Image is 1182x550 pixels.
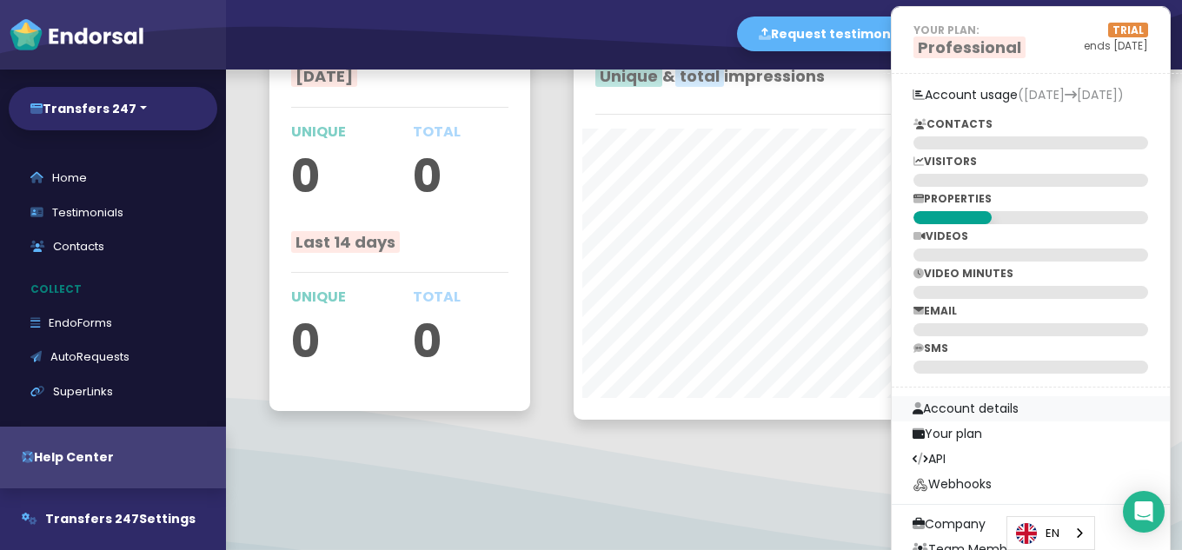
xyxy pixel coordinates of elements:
[892,396,1170,421] a: Account details
[1018,86,1124,103] span: ([DATE] [DATE])
[291,65,357,87] span: [DATE]
[892,83,1170,108] a: Account usage
[892,512,1170,537] a: Company
[9,340,217,374] a: AutoRequests
[913,191,1148,207] p: PROPERTIES
[9,273,226,306] p: Collect
[413,287,508,308] p: TOTAL
[913,266,1148,282] p: VIDEO MINUTES
[595,67,843,86] h4: & impressions
[1108,23,1148,37] span: TRIAL
[913,36,1026,58] span: Professional
[291,231,400,253] span: Last 14 days
[892,472,1170,497] a: Webhooks
[9,17,144,52] img: endorsal-logo-white@2x.png
[913,229,1148,244] p: VIDEOS
[413,122,508,142] p: TOTAL
[291,308,387,375] p: 0
[892,447,1170,472] a: API
[9,161,217,195] a: Home
[595,65,662,87] span: Unique
[413,142,508,210] p: 0
[892,421,1170,447] a: Your plan
[913,341,1148,356] p: SMS
[1006,516,1095,550] div: Language
[913,303,1148,319] p: EMAIL
[291,287,387,308] p: UNIQUE
[291,122,387,142] p: UNIQUE
[1123,491,1165,533] div: Open Intercom Messenger
[9,87,217,130] button: Transfers 247
[9,195,217,230] a: Testimonials
[9,229,217,264] a: Contacts
[9,306,217,341] a: EndoForms
[913,116,1148,132] p: CONTACTS
[291,142,387,210] p: 0
[1007,517,1094,549] a: EN
[413,308,508,375] p: 0
[9,374,217,409] a: SuperLinks
[675,65,724,87] span: total
[1006,516,1095,550] aside: Language selected: English
[45,510,139,527] span: Transfers 247
[913,23,1026,38] p: YOUR PLAN:
[913,154,1148,169] p: VISITORS
[737,17,928,51] button: Request testimonial
[1052,38,1148,54] p: ends [DATE]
